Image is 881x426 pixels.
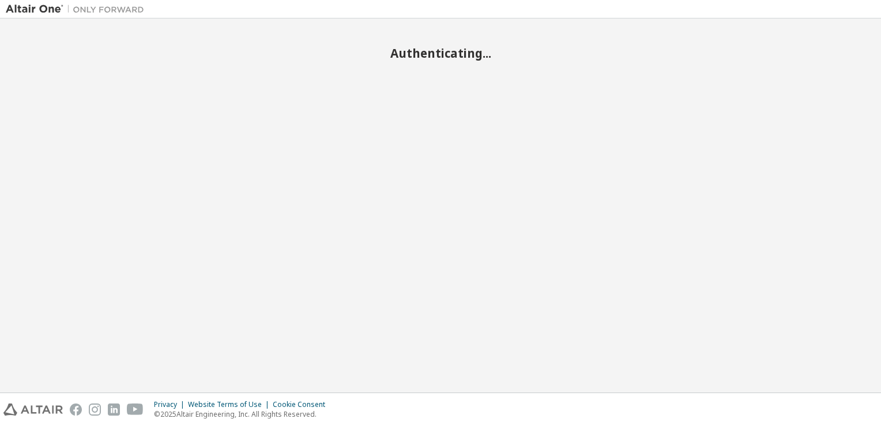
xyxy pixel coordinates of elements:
[188,400,273,409] div: Website Terms of Use
[3,403,63,416] img: altair_logo.svg
[6,3,150,15] img: Altair One
[127,403,144,416] img: youtube.svg
[273,400,332,409] div: Cookie Consent
[154,400,188,409] div: Privacy
[6,46,875,61] h2: Authenticating...
[108,403,120,416] img: linkedin.svg
[154,409,332,419] p: © 2025 Altair Engineering, Inc. All Rights Reserved.
[89,403,101,416] img: instagram.svg
[70,403,82,416] img: facebook.svg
